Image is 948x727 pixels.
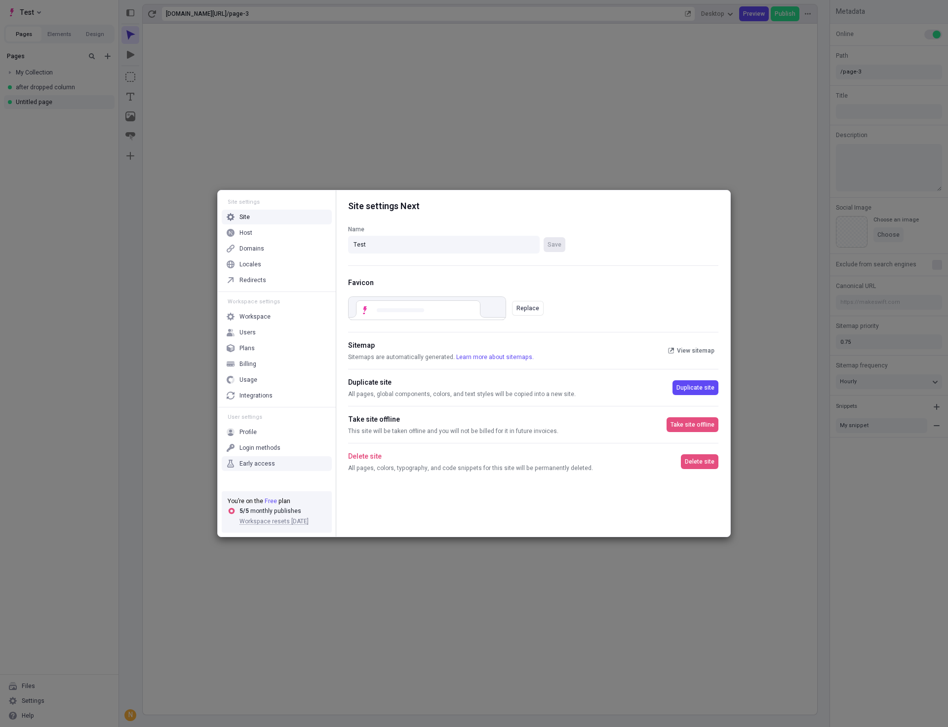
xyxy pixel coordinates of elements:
button: View sitemap [664,343,718,358]
button: Take site offline [667,417,718,432]
button: Replace [512,301,544,316]
button: Name [544,237,565,252]
span: Duplicate site [676,384,714,392]
div: Early access [239,460,275,468]
button: Duplicate site [672,380,718,395]
div: Plans [239,344,255,352]
span: Delete site [685,458,714,466]
span: monthly publishes [250,507,301,515]
div: Login methods [239,444,280,452]
div: Site settings [222,198,332,206]
div: Host [239,229,252,237]
div: Replace [516,304,539,312]
div: Duplicate site [348,377,672,388]
button: Delete site [681,454,718,469]
div: Usage [239,376,257,384]
span: View sitemap [677,347,714,355]
a: Learn more about sitemaps. [456,353,534,362]
span: Take site offline [671,421,714,429]
div: Integrations [239,392,273,400]
div: Billing [239,360,256,368]
div: Users [239,328,256,336]
div: Redirects [239,276,266,284]
div: All pages, colors, typography, and code snippets for this site will be permanently deleted. [348,464,681,472]
div: Name [348,225,565,234]
div: Locales [239,260,261,268]
input: NameSave [348,236,540,254]
div: Sitemaps are automatically generated. [348,353,664,361]
span: Save [548,241,561,249]
div: Take site offline [348,414,667,425]
div: Site [239,213,250,221]
div: Workspace settings [222,298,332,305]
div: Sitemap [348,340,664,351]
div: You’re on the plan [228,497,326,505]
span: Workspace resets [DATE] [239,517,309,526]
div: Profile [239,428,257,436]
div: Site settings Next [348,190,718,213]
div: User settings [222,413,332,421]
div: Delete site [348,451,681,462]
span: Free [265,497,277,506]
span: 5 / 5 [239,507,249,515]
div: All pages, global components, colors, and text styles will be copied into a new site. [348,390,672,398]
div: Domains [239,245,264,253]
div: Favicon [348,278,718,289]
div: Workspace [239,313,271,321]
div: This site will be taken offline and you will not be billed for it in future invoices. [348,427,667,435]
